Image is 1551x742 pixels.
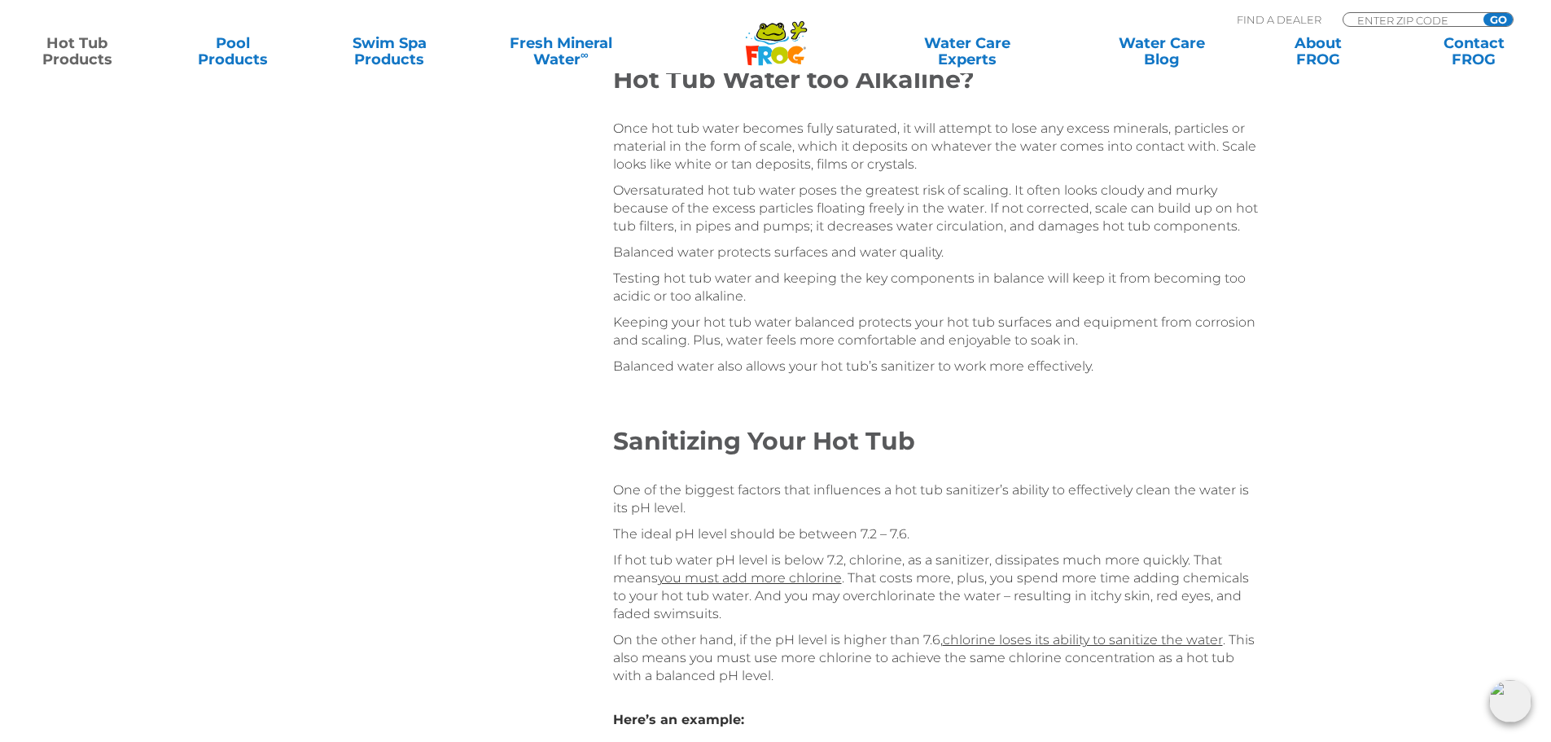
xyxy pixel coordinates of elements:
input: GO [1483,13,1513,26]
p: Find A Dealer [1237,12,1321,27]
input: Zip Code Form [1356,13,1466,27]
p: Once hot tub water becomes fully saturated, it will attempt to lose any excess minerals, particle... [613,120,1264,173]
a: you must add more chlorine [658,570,842,586]
a: ContactFROG [1413,35,1535,68]
p: The ideal pH level should be between 7.2 – 7.6. [613,525,1264,543]
p: Balanced water also allows your hot tub’s sanitizer to work more effectively. [613,358,1264,375]
strong: Here’s an example: [613,712,744,727]
a: PoolProducts [173,35,294,68]
a: Hot TubProducts [16,35,138,68]
a: Fresh MineralWater∞ [484,35,637,68]
a: Water CareExperts [869,35,1066,68]
a: Swim SpaProducts [329,35,450,68]
p: If hot tub water pH level is below 7.2, chlorine, as a sanitizer, dissipates much more quickly. T... [613,551,1264,623]
a: chlorine loses its ability to sanitize the water [943,632,1223,648]
img: openIcon [1489,680,1531,722]
p: Keeping your hot tub water balanced protects your hot tub surfaces and equipment from corrosion a... [613,314,1264,349]
h1: Hot Tub Water too Alkaline? [613,66,1264,94]
p: One of the biggest factors that influences a hot tub sanitizer’s ability to effectively clean the... [613,481,1264,517]
p: Testing hot tub water and keeping the key components in balance will keep it from becoming too ac... [613,270,1264,305]
p: Balanced water protects surfaces and water quality. [613,244,1264,261]
a: AboutFROG [1257,35,1378,68]
p: On the other hand, if the pH level is higher than 7.6, . This also means you must use more chlori... [613,631,1264,685]
a: Water CareBlog [1101,35,1222,68]
h1: Sanitizing Your Hot Tub [613,428,1264,455]
sup: ∞ [581,48,589,61]
p: Oversaturated hot tub water poses the greatest risk of scaling. It often looks cloudy and murky b... [613,182,1264,235]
